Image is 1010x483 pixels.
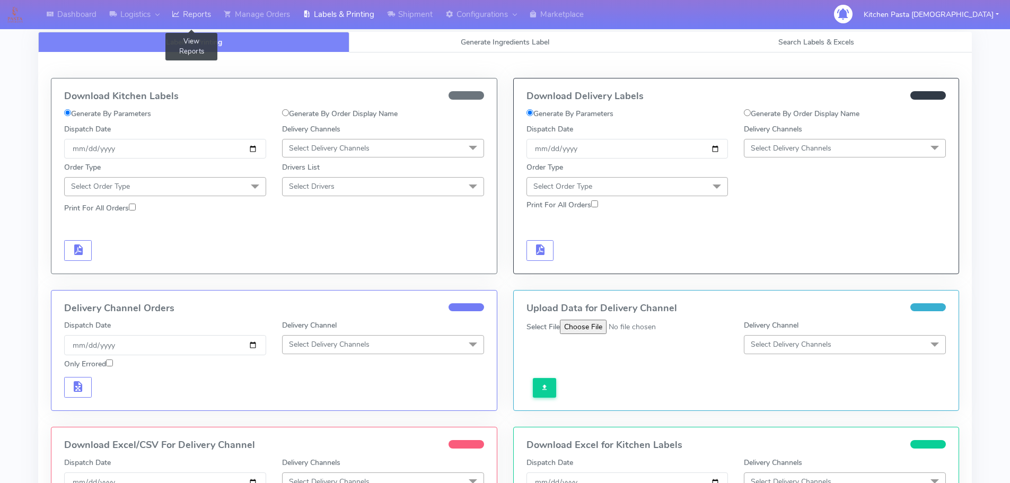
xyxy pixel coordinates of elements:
[64,358,113,370] label: Only Errored
[856,4,1007,25] button: Kitchen Pasta [DEMOGRAPHIC_DATA]
[526,199,598,210] label: Print For All Orders
[64,124,111,135] label: Dispatch Date
[38,32,972,52] ul: Tabs
[751,143,831,153] span: Select Delivery Channels
[64,91,484,102] h4: Download Kitchen Labels
[744,108,859,119] label: Generate By Order Display Name
[526,321,560,332] label: Select File
[64,108,151,119] label: Generate By Parameters
[526,109,533,116] input: Generate By Parameters
[64,440,484,451] h4: Download Excel/CSV For Delivery Channel
[778,37,854,47] span: Search Labels & Excels
[744,109,751,116] input: Generate By Order Display Name
[289,339,370,349] span: Select Delivery Channels
[751,339,831,349] span: Select Delivery Channels
[282,124,340,135] label: Delivery Channels
[526,108,613,119] label: Generate By Parameters
[64,320,111,331] label: Dispatch Date
[71,181,130,191] span: Select Order Type
[461,37,549,47] span: Generate Ingredients Label
[64,162,101,173] label: Order Type
[744,457,802,468] label: Delivery Channels
[533,181,592,191] span: Select Order Type
[166,37,222,47] span: Labels & Printing
[744,320,798,331] label: Delivery Channel
[744,124,802,135] label: Delivery Channels
[289,143,370,153] span: Select Delivery Channels
[526,162,563,173] label: Order Type
[64,303,484,314] h4: Delivery Channel Orders
[289,181,335,191] span: Select Drivers
[64,203,136,214] label: Print For All Orders
[64,109,71,116] input: Generate By Parameters
[526,124,573,135] label: Dispatch Date
[282,320,337,331] label: Delivery Channel
[64,457,111,468] label: Dispatch Date
[526,91,946,102] h4: Download Delivery Labels
[129,204,136,210] input: Print For All Orders
[282,108,398,119] label: Generate By Order Display Name
[282,162,320,173] label: Drivers List
[106,359,113,366] input: Only Errored
[526,303,946,314] h4: Upload Data for Delivery Channel
[591,200,598,207] input: Print For All Orders
[526,457,573,468] label: Dispatch Date
[282,457,340,468] label: Delivery Channels
[526,440,946,451] h4: Download Excel for Kitchen Labels
[282,109,289,116] input: Generate By Order Display Name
